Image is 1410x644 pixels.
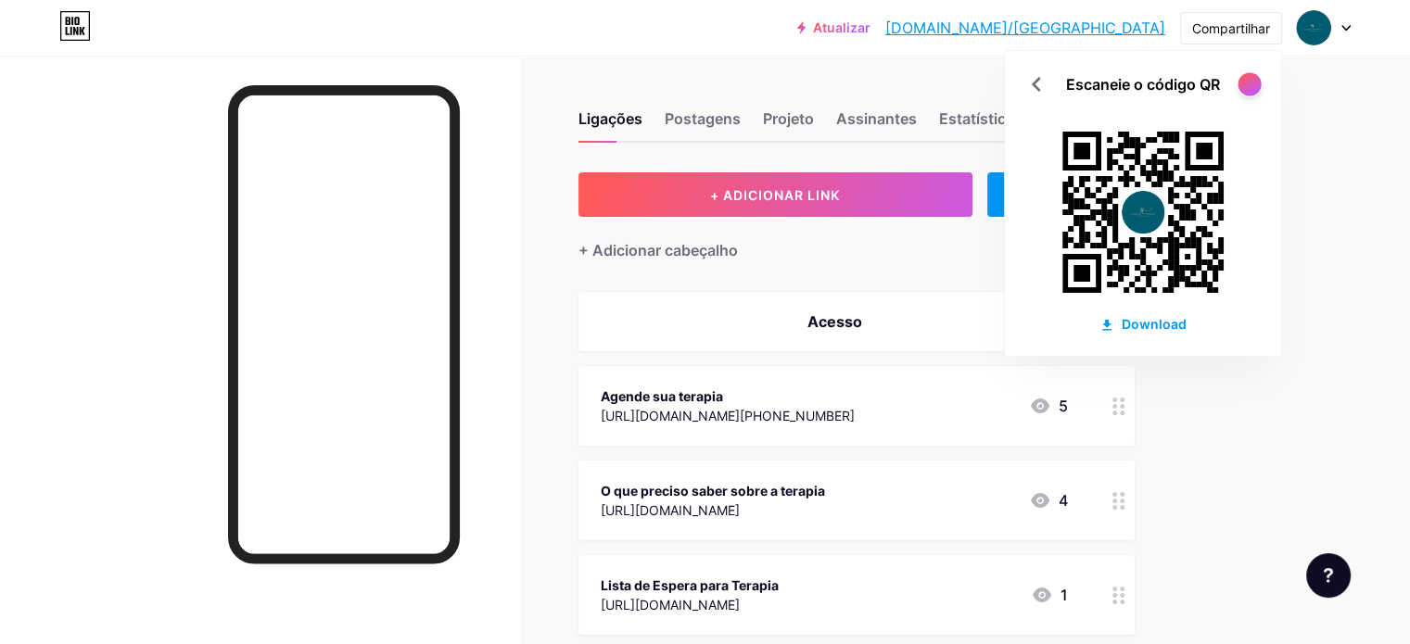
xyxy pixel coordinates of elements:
font: 4 [1059,491,1068,510]
font: Lista de Espera para Terapia [601,577,779,593]
font: Ligações [578,109,642,128]
font: 5 [1059,397,1068,415]
font: Agende sua terapia [601,388,723,404]
font: [DOMAIN_NAME]/[GEOGRAPHIC_DATA] [885,19,1165,37]
font: Download [1122,316,1187,332]
font: O que preciso saber sobre a terapia [601,483,825,499]
font: Projeto [763,109,814,128]
font: Assinantes [836,109,917,128]
font: Estatísticas [939,109,1023,128]
button: + ADICIONAR LINK [578,172,972,217]
font: 1 [1061,586,1068,604]
font: Postagens [665,109,741,128]
font: + Adicionar cabeçalho [578,241,738,259]
font: Escaneie o código QR [1066,75,1220,94]
font: [URL][DOMAIN_NAME] [601,502,740,518]
a: [DOMAIN_NAME]/[GEOGRAPHIC_DATA] [885,17,1165,39]
font: Compartilhar [1192,20,1270,36]
font: Atualizar [813,19,870,35]
font: [URL][DOMAIN_NAME][PHONE_NUMBER] [601,408,855,423]
font: Acesso [807,312,862,331]
img: isafurtado [1296,10,1331,45]
font: + ADICIONAR LINK [710,187,840,203]
font: [URL][DOMAIN_NAME] [601,597,740,612]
